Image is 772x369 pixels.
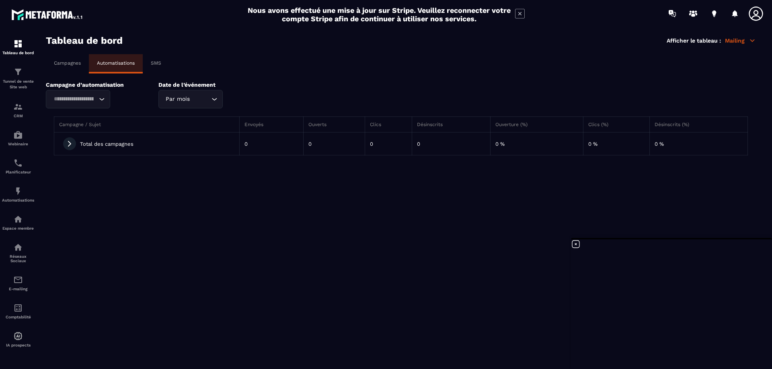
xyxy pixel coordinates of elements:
[412,133,491,155] td: 0
[2,33,34,61] a: formationformationTableau de bord
[2,51,34,55] p: Tableau de bord
[13,275,23,285] img: email
[158,82,259,88] p: Date de l’événement
[2,152,34,180] a: schedulerschedulerPlanificateur
[13,214,23,224] img: automations
[303,133,365,155] td: 0
[303,117,365,133] th: Ouverts
[583,133,650,155] td: 0 %
[13,130,23,140] img: automations
[13,186,23,196] img: automations
[13,67,23,77] img: formation
[2,343,34,347] p: IA prospects
[2,236,34,269] a: social-networksocial-networkRéseaux Sociaux
[13,158,23,168] img: scheduler
[2,208,34,236] a: automationsautomationsEspace membre
[2,315,34,319] p: Comptabilité
[2,170,34,174] p: Planificateur
[2,287,34,291] p: E-mailing
[13,102,23,112] img: formation
[2,142,34,146] p: Webinaire
[247,6,511,23] h2: Nous avons effectué une mise à jour sur Stripe. Veuillez reconnecter votre compte Stripe afin de ...
[240,133,303,155] td: 0
[240,117,303,133] th: Envoyés
[491,117,583,133] th: Ouverture (%)
[2,180,34,208] a: automationsautomationsAutomatisations
[412,117,491,133] th: Désinscrits
[650,117,748,133] th: Désinscrits (%)
[365,117,412,133] th: Clics
[583,117,650,133] th: Clics (%)
[54,117,240,133] th: Campagne / Sujet
[650,133,748,155] td: 0 %
[191,95,209,104] input: Search for option
[13,331,23,341] img: automations
[46,82,146,88] p: Campagne d’automatisation
[2,79,34,90] p: Tunnel de vente Site web
[2,297,34,325] a: accountantaccountantComptabilité
[365,133,412,155] td: 0
[2,269,34,297] a: emailemailE-mailing
[2,226,34,230] p: Espace membre
[46,90,110,108] div: Search for option
[54,60,81,66] p: Campagnes
[158,90,223,108] div: Search for option
[2,124,34,152] a: automationsautomationsWebinaire
[46,35,123,46] h3: Tableau de bord
[13,243,23,252] img: social-network
[13,39,23,49] img: formation
[11,7,84,22] img: logo
[59,137,234,150] div: Total des campagnes
[2,198,34,202] p: Automatisations
[2,61,34,96] a: formationformationTunnel de vente Site web
[2,114,34,118] p: CRM
[164,95,191,104] span: Par mois
[725,37,756,44] p: Mailing
[51,95,97,104] input: Search for option
[2,96,34,124] a: formationformationCRM
[97,60,135,66] p: Automatisations
[667,37,721,44] p: Afficher le tableau :
[151,60,161,66] p: SMS
[13,303,23,313] img: accountant
[491,133,583,155] td: 0 %
[2,254,34,263] p: Réseaux Sociaux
